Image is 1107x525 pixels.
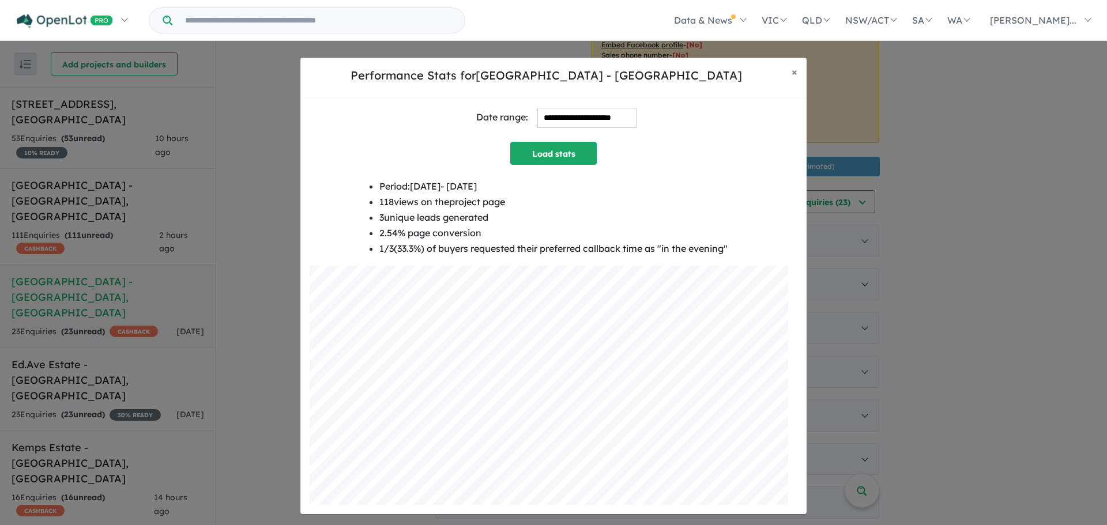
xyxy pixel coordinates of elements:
[175,8,462,33] input: Try estate name, suburb, builder or developer
[379,241,728,256] li: 1 / 3 ( 33.3 %) of buyers requested their preferred callback time as " in the evening "
[379,225,728,241] li: 2.54 % page conversion
[379,210,728,225] li: 3 unique leads generated
[476,109,528,125] div: Date range:
[792,65,797,78] span: ×
[310,67,782,84] h5: Performance Stats for [GEOGRAPHIC_DATA] - [GEOGRAPHIC_DATA]
[990,14,1076,26] span: [PERSON_NAME]...
[379,179,728,194] li: Period: [DATE] - [DATE]
[379,194,728,210] li: 118 views on the project page
[17,14,113,28] img: Openlot PRO Logo White
[510,142,597,165] button: Load stats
